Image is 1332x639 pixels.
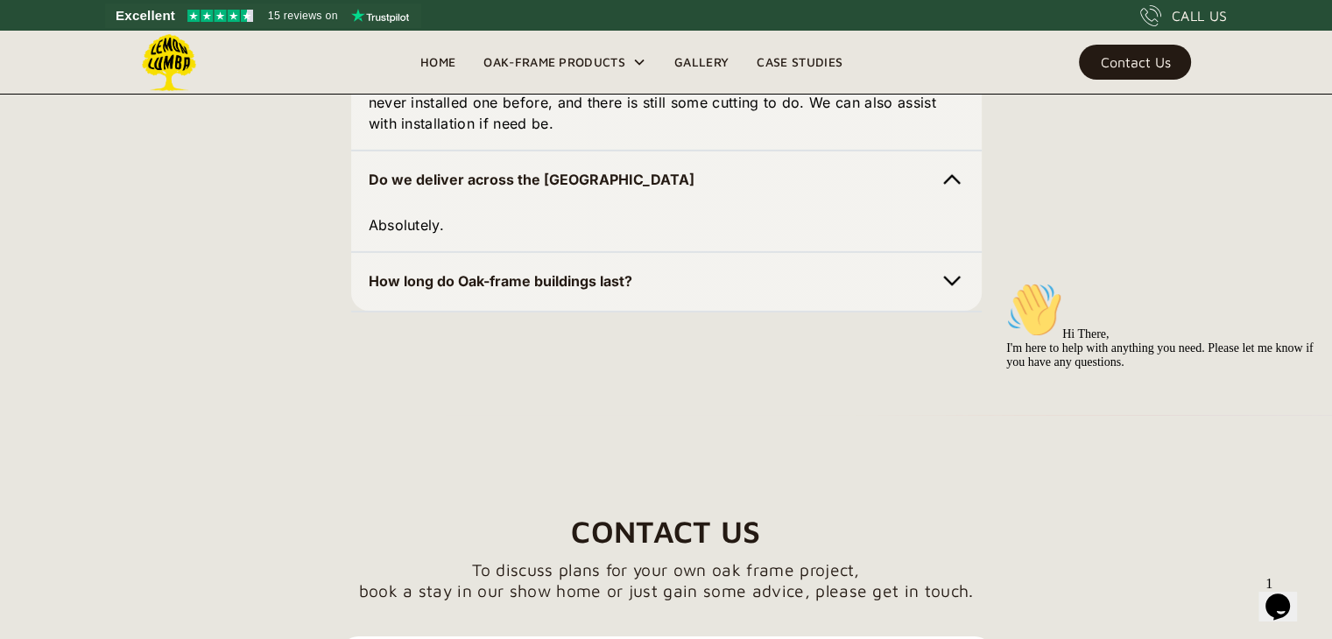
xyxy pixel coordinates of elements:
[483,52,625,73] div: Oak-Frame Products
[359,559,974,601] p: To discuss plans for your own oak frame project, book a stay in our show home or just gain some a...
[7,53,314,94] span: Hi There, I'm here to help with anything you need. Please let me know if you have any questions.
[7,7,322,95] div: 👋Hi There,I'm here to help with anything you need. Please let me know if you have any questions.
[1140,5,1227,26] a: CALL US
[1258,569,1314,621] iframe: chat widget
[571,503,760,559] h2: Contact Us
[369,214,964,235] p: Absolutely.
[1172,5,1227,26] div: CALL US
[940,167,964,192] img: Chevron
[660,49,743,75] a: Gallery
[351,9,409,23] img: Trustpilot logo
[743,49,856,75] a: Case Studies
[116,5,175,26] span: Excellent
[940,269,964,293] img: Chevron
[469,31,660,94] div: Oak-Frame Products
[187,10,253,22] img: Trustpilot 4.5 stars
[369,171,694,188] strong: Do we deliver across the [GEOGRAPHIC_DATA]
[369,272,632,290] strong: How long do Oak-frame buildings last?
[1100,56,1170,68] div: Contact Us
[105,4,421,28] a: See Lemon Lumba reviews on Trustpilot
[406,49,469,75] a: Home
[7,7,63,63] img: :wave:
[1079,45,1191,80] a: Contact Us
[369,71,964,134] p: Absolutely. However, we always recommend hiring a [PERSON_NAME] if you have never installed one b...
[999,275,1314,560] iframe: chat widget
[268,5,338,26] span: 15 reviews on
